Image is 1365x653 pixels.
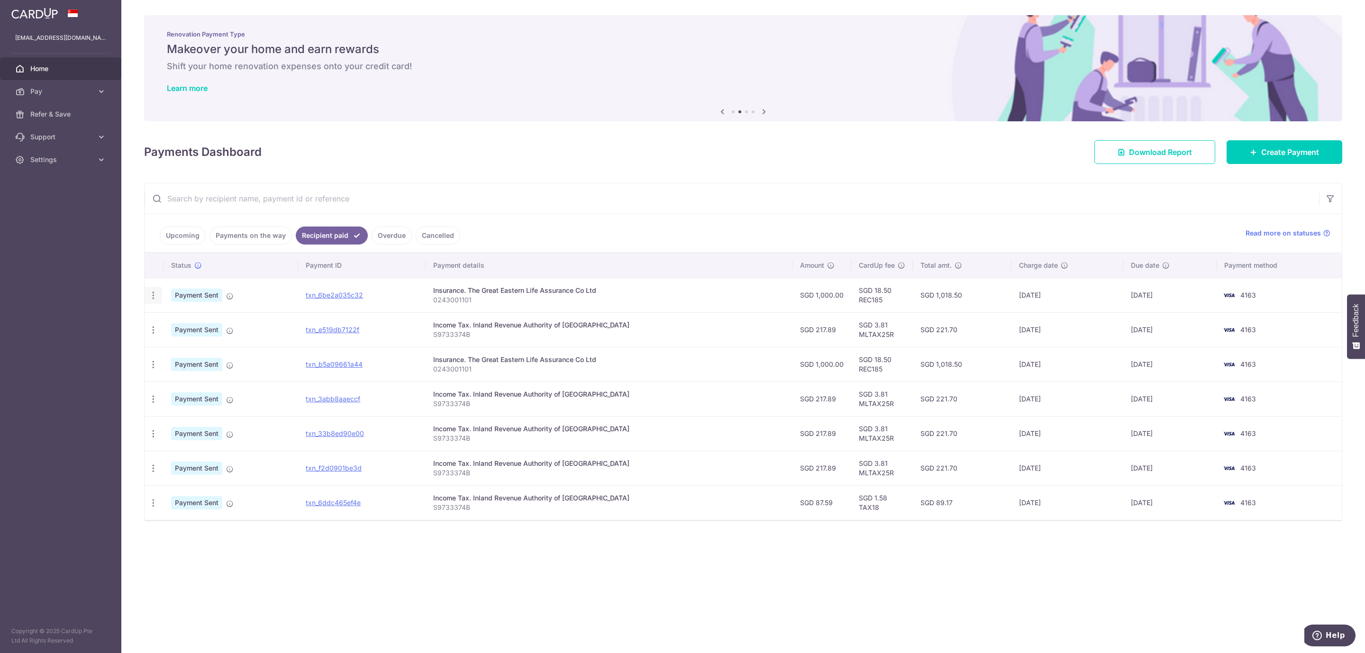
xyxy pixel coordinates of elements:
[171,358,222,371] span: Payment Sent
[1123,347,1217,381] td: [DATE]
[792,381,851,416] td: SGD 217.89
[433,286,784,295] div: Insurance. The Great Eastern Life Assurance Co Ltd
[306,395,360,403] a: txn_3abb8aaeccf
[306,429,364,437] a: txn_33b8ed90e00
[1240,395,1256,403] span: 4163
[1240,499,1256,507] span: 4163
[30,87,93,96] span: Pay
[167,42,1319,57] h5: Makeover your home and earn rewards
[1011,381,1123,416] td: [DATE]
[433,503,784,512] p: S9733374B
[1217,253,1342,278] th: Payment method
[792,485,851,520] td: SGD 87.59
[1246,228,1330,238] a: Read more on statuses
[372,227,412,245] a: Overdue
[792,451,851,485] td: SGD 217.89
[1011,416,1123,451] td: [DATE]
[1011,278,1123,312] td: [DATE]
[1123,485,1217,520] td: [DATE]
[792,416,851,451] td: SGD 217.89
[913,485,1011,520] td: SGD 89.17
[296,227,368,245] a: Recipient paid
[913,451,1011,485] td: SGD 221.70
[433,320,784,330] div: Income Tax. Inland Revenue Authority of [GEOGRAPHIC_DATA]
[1240,291,1256,299] span: 4163
[1019,261,1058,270] span: Charge date
[1123,312,1217,347] td: [DATE]
[433,295,784,305] p: 0243001101
[433,355,784,364] div: Insurance. The Great Eastern Life Assurance Co Ltd
[851,312,913,347] td: SGD 3.81 MLTAX25R
[851,347,913,381] td: SGD 18.50 REC185
[792,278,851,312] td: SGD 1,000.00
[851,381,913,416] td: SGD 3.81 MLTAX25R
[30,109,93,119] span: Refer & Save
[1240,360,1256,368] span: 4163
[167,30,1319,38] p: Renovation Payment Type
[209,227,292,245] a: Payments on the way
[171,323,222,336] span: Payment Sent
[920,261,952,270] span: Total amt.
[1219,428,1238,439] img: Bank Card
[306,326,359,334] a: txn_e519db7122f
[433,434,784,443] p: S9733374B
[1219,359,1238,370] img: Bank Card
[160,227,206,245] a: Upcoming
[15,33,106,43] p: [EMAIL_ADDRESS][DOMAIN_NAME]
[1304,625,1356,648] iframe: Opens a widget where you can find more information
[913,381,1011,416] td: SGD 221.70
[433,459,784,468] div: Income Tax. Inland Revenue Authority of [GEOGRAPHIC_DATA]
[433,493,784,503] div: Income Tax. Inland Revenue Authority of [GEOGRAPHIC_DATA]
[851,485,913,520] td: SGD 1.58 TAX18
[1011,312,1123,347] td: [DATE]
[30,155,93,164] span: Settings
[913,347,1011,381] td: SGD 1,018.50
[1129,146,1192,158] span: Download Report
[1219,290,1238,301] img: Bank Card
[433,399,784,408] p: S9733374B
[913,312,1011,347] td: SGD 221.70
[851,278,913,312] td: SGD 18.50 REC185
[433,364,784,374] p: 0243001101
[433,468,784,478] p: S9733374B
[433,330,784,339] p: S9733374B
[1123,381,1217,416] td: [DATE]
[145,183,1319,214] input: Search by recipient name, payment id or reference
[144,15,1342,121] img: Renovation banner
[298,253,426,278] th: Payment ID
[1219,324,1238,336] img: Bank Card
[1011,347,1123,381] td: [DATE]
[1227,140,1342,164] a: Create Payment
[1352,304,1360,337] span: Feedback
[11,8,58,19] img: CardUp
[416,227,460,245] a: Cancelled
[800,261,824,270] span: Amount
[913,416,1011,451] td: SGD 221.70
[306,291,363,299] a: txn_6be2a035c32
[1219,497,1238,508] img: Bank Card
[171,462,222,475] span: Payment Sent
[171,289,222,302] span: Payment Sent
[1240,464,1256,472] span: 4163
[171,261,191,270] span: Status
[1123,451,1217,485] td: [DATE]
[913,278,1011,312] td: SGD 1,018.50
[1240,326,1256,334] span: 4163
[306,499,361,507] a: txn_6ddc465ef4e
[167,61,1319,72] h6: Shift your home renovation expenses onto your credit card!
[1011,451,1123,485] td: [DATE]
[1011,485,1123,520] td: [DATE]
[1347,294,1365,359] button: Feedback - Show survey
[306,360,363,368] a: txn_b5a09661a44
[1219,393,1238,405] img: Bank Card
[792,347,851,381] td: SGD 1,000.00
[1246,228,1321,238] span: Read more on statuses
[144,144,262,161] h4: Payments Dashboard
[306,464,362,472] a: txn_f2d0901be3d
[851,451,913,485] td: SGD 3.81 MLTAX25R
[859,261,895,270] span: CardUp fee
[1094,140,1215,164] a: Download Report
[851,416,913,451] td: SGD 3.81 MLTAX25R
[30,64,93,73] span: Home
[1240,429,1256,437] span: 4163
